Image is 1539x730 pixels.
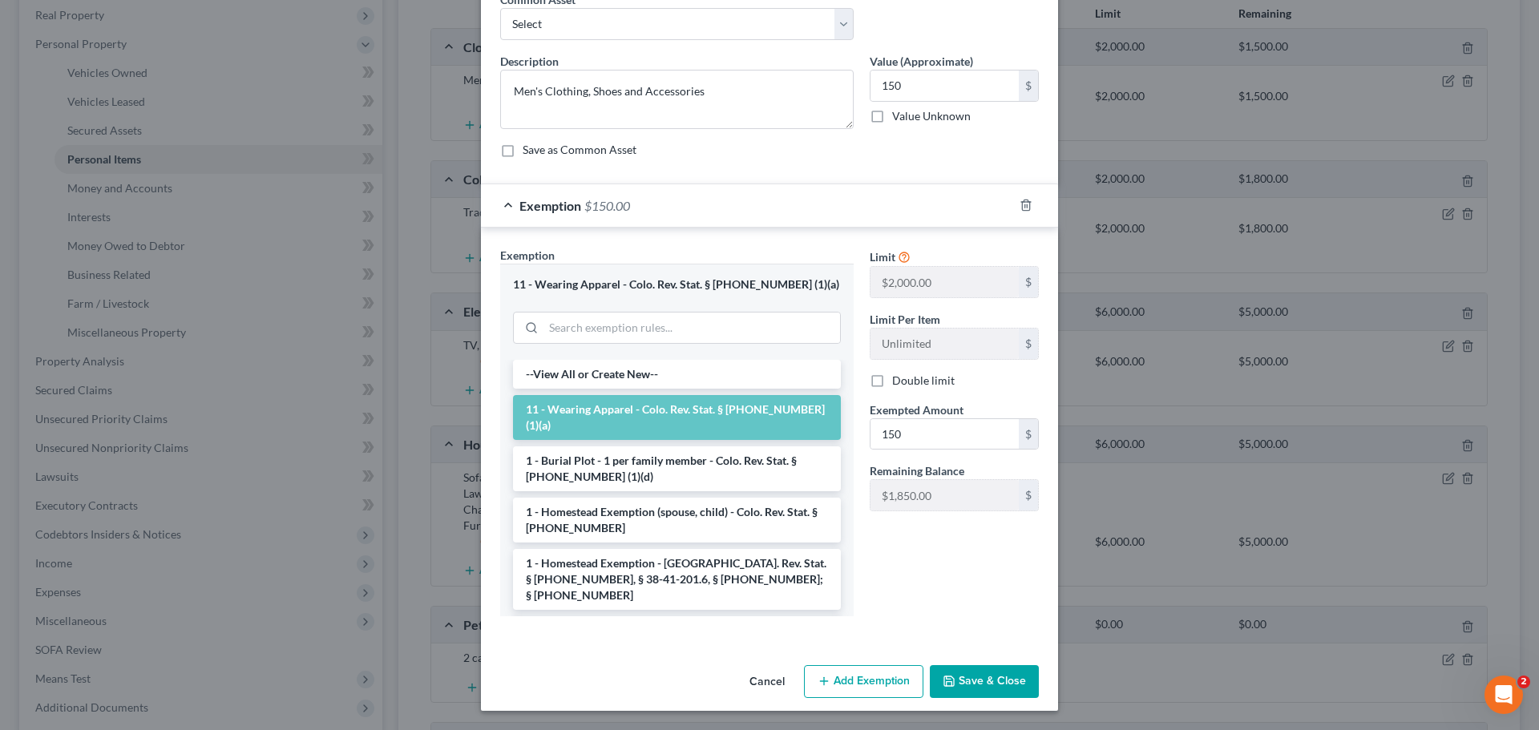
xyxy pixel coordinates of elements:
li: 1 - Burial Plot - 1 per family member - Colo. Rev. Stat. § [PHONE_NUMBER] (1)(d) [513,446,841,491]
button: Cancel [737,667,798,699]
iframe: Intercom live chat [1484,676,1523,714]
li: --View All or Create New-- [513,360,841,389]
input: -- [870,329,1019,359]
div: $ [1019,267,1038,297]
input: Search exemption rules... [543,313,840,343]
div: $ [1019,71,1038,101]
button: Save & Close [930,665,1039,699]
input: -- [870,267,1019,297]
span: Exemption [519,198,581,213]
button: Add Exemption [804,665,923,699]
label: Remaining Balance [870,462,964,479]
div: 11 - Wearing Apparel - Colo. Rev. Stat. § [PHONE_NUMBER] (1)(a) [513,277,841,292]
span: 2 [1517,676,1530,688]
label: Limit Per Item [870,311,940,328]
span: Exempted Amount [870,403,963,417]
label: Value Unknown [892,108,971,124]
li: 11 - Wearing Apparel - Colo. Rev. Stat. § [PHONE_NUMBER] (1)(a) [513,395,841,440]
div: $ [1019,480,1038,510]
div: $ [1019,419,1038,450]
label: Double limit [892,373,955,389]
label: Save as Common Asset [523,142,636,158]
input: -- [870,480,1019,510]
input: 0.00 [870,71,1019,101]
span: $150.00 [584,198,630,213]
li: 1 - Homestead Exemption - [GEOGRAPHIC_DATA]. Rev. Stat. § [PHONE_NUMBER], § 38-41-201.6, § [PHONE... [513,549,841,610]
label: Value (Approximate) [870,53,973,70]
span: Limit [870,250,895,264]
input: 0.00 [870,419,1019,450]
li: 1 - Homestead Exemption (spouse, child) - Colo. Rev. Stat. § [PHONE_NUMBER] [513,498,841,542]
span: Exemption [500,248,555,262]
div: $ [1019,329,1038,359]
span: Description [500,54,559,68]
